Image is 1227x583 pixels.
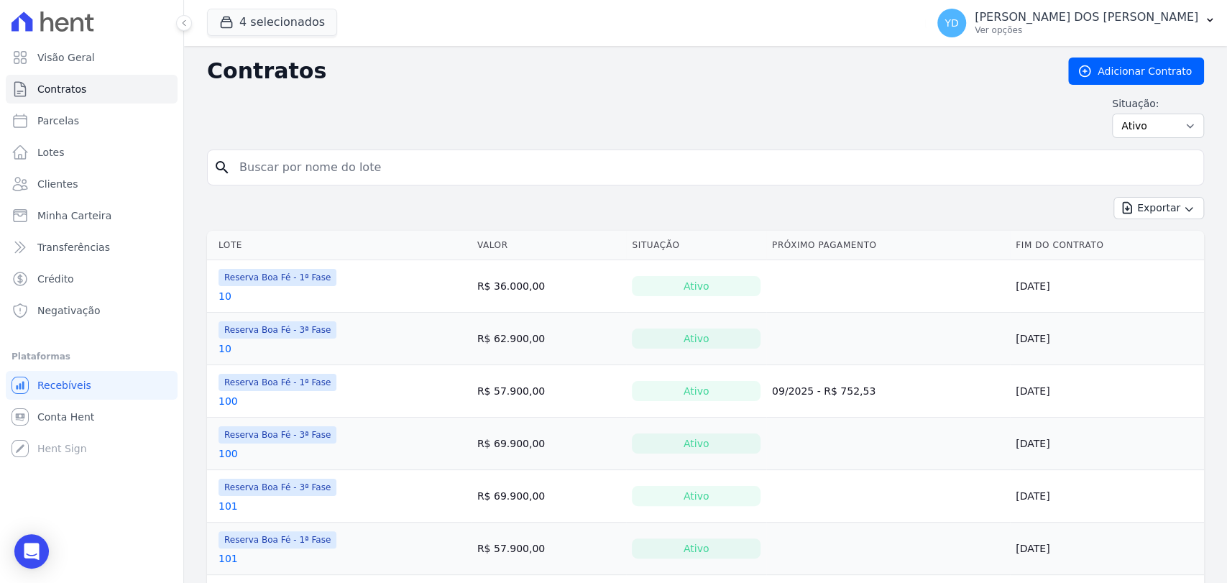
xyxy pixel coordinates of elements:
a: Negativação [6,296,178,325]
span: Reserva Boa Fé - 1ª Fase [219,374,336,391]
td: R$ 57.900,00 [472,523,627,575]
button: YD [PERSON_NAME] DOS [PERSON_NAME] Ver opções [926,3,1227,43]
i: search [213,159,231,176]
td: R$ 69.900,00 [472,470,627,523]
a: Conta Hent [6,403,178,431]
span: Conta Hent [37,410,94,424]
div: Ativo [632,486,760,506]
td: [DATE] [1010,470,1204,523]
div: Ativo [632,538,760,559]
a: Adicionar Contrato [1068,58,1204,85]
td: [DATE] [1010,523,1204,575]
span: Recebíveis [37,378,91,393]
div: Ativo [632,329,760,349]
a: 101 [219,499,238,513]
a: Contratos [6,75,178,104]
td: [DATE] [1010,418,1204,470]
a: Lotes [6,138,178,167]
button: 4 selecionados [207,9,337,36]
div: Open Intercom Messenger [14,534,49,569]
a: Transferências [6,233,178,262]
span: Reserva Boa Fé - 1ª Fase [219,531,336,548]
th: Valor [472,231,627,260]
button: Exportar [1113,197,1204,219]
span: Crédito [37,272,74,286]
div: Ativo [632,433,760,454]
td: R$ 57.900,00 [472,365,627,418]
p: [PERSON_NAME] DOS [PERSON_NAME] [975,10,1198,24]
p: Ver opções [975,24,1198,36]
a: Parcelas [6,106,178,135]
td: [DATE] [1010,313,1204,365]
span: Lotes [37,145,65,160]
h2: Contratos [207,58,1045,84]
td: R$ 36.000,00 [472,260,627,313]
span: Reserva Boa Fé - 3ª Fase [219,321,336,339]
a: Crédito [6,265,178,293]
span: Transferências [37,240,110,254]
span: Reserva Boa Fé - 3ª Fase [219,479,336,496]
a: 101 [219,551,238,566]
a: Visão Geral [6,43,178,72]
a: 100 [219,394,238,408]
th: Fim do Contrato [1010,231,1204,260]
a: Clientes [6,170,178,198]
td: R$ 62.900,00 [472,313,627,365]
div: Plataformas [12,348,172,365]
span: Visão Geral [37,50,95,65]
span: Minha Carteira [37,208,111,223]
td: [DATE] [1010,260,1204,313]
span: YD [945,18,958,28]
a: 10 [219,341,231,356]
label: Situação: [1112,96,1204,111]
a: 10 [219,289,231,303]
th: Lote [207,231,472,260]
td: R$ 69.900,00 [472,418,627,470]
a: Recebíveis [6,371,178,400]
span: Clientes [37,177,78,191]
a: 09/2025 - R$ 752,53 [772,385,876,397]
a: Minha Carteira [6,201,178,230]
td: [DATE] [1010,365,1204,418]
a: 100 [219,446,238,461]
span: Parcelas [37,114,79,128]
span: Negativação [37,303,101,318]
span: Reserva Boa Fé - 3ª Fase [219,426,336,444]
input: Buscar por nome do lote [231,153,1198,182]
span: Contratos [37,82,86,96]
th: Próximo Pagamento [766,231,1010,260]
div: Ativo [632,381,760,401]
th: Situação [626,231,766,260]
div: Ativo [632,276,760,296]
span: Reserva Boa Fé - 1ª Fase [219,269,336,286]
